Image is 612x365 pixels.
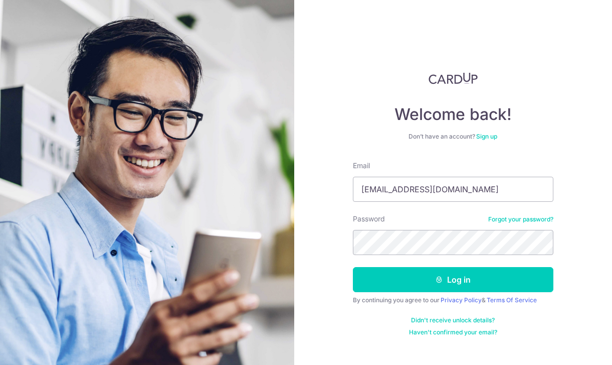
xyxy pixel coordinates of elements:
[353,104,553,125] h4: Welcome back!
[409,328,497,336] a: Haven't confirmed your email?
[411,316,495,324] a: Didn't receive unlock details?
[429,72,478,84] img: CardUp Logo
[441,296,482,304] a: Privacy Policy
[353,161,370,171] label: Email
[353,267,553,292] button: Log in
[488,215,553,223] a: Forgot your password?
[353,177,553,202] input: Enter your Email
[353,214,385,224] label: Password
[476,133,497,140] a: Sign up
[353,296,553,304] div: By continuing you agree to our &
[353,133,553,141] div: Don’t have an account?
[487,296,537,304] a: Terms Of Service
